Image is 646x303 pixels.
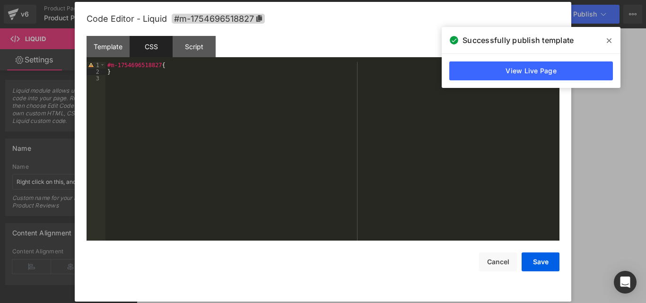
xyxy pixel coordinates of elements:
div: 2 [87,69,105,75]
span: Successfully publish template [463,35,574,46]
div: 1 [87,62,105,69]
button: Cancel [479,252,517,271]
div: CSS [130,36,173,57]
div: Template [87,36,130,57]
div: 3 [87,75,105,82]
span: Code Editor - Liquid [87,14,167,24]
button: Save [522,252,559,271]
span: Click to copy [172,14,265,24]
div: Script [173,36,216,57]
div: Open Intercom Messenger [614,271,637,294]
a: View Live Page [449,61,613,80]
